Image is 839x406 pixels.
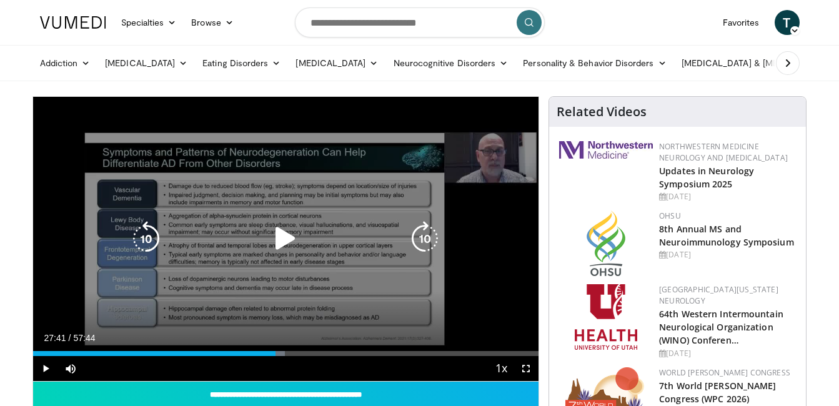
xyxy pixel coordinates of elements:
[659,141,788,163] a: Northwestern Medicine Neurology and [MEDICAL_DATA]
[659,380,776,405] a: 7th World [PERSON_NAME] Congress (WPC 2026)
[288,51,385,76] a: [MEDICAL_DATA]
[33,356,58,381] button: Play
[386,51,516,76] a: Neurocognitive Disorders
[715,10,767,35] a: Favorites
[559,141,653,159] img: 2a462fb6-9365-492a-ac79-3166a6f924d8.png.150x105_q85_autocrop_double_scale_upscale_version-0.2.jpg
[33,351,539,356] div: Progress Bar
[44,333,66,343] span: 27:41
[40,16,106,29] img: VuMedi Logo
[58,356,83,381] button: Mute
[575,284,637,350] img: f6362829-b0a3-407d-a044-59546adfd345.png.150x105_q85_autocrop_double_scale_upscale_version-0.2.png
[659,367,790,378] a: World [PERSON_NAME] Congress
[33,97,539,382] video-js: Video Player
[659,165,754,190] a: Updates in Neurology Symposium 2025
[32,51,98,76] a: Addiction
[295,7,545,37] input: Search topics, interventions
[69,333,71,343] span: /
[195,51,288,76] a: Eating Disorders
[659,284,778,306] a: [GEOGRAPHIC_DATA][US_STATE] Neurology
[514,356,539,381] button: Fullscreen
[73,333,95,343] span: 57:44
[659,249,796,260] div: [DATE]
[587,210,625,276] img: da959c7f-65a6-4fcf-a939-c8c702e0a770.png.150x105_q85_autocrop_double_scale_upscale_version-0.2.png
[659,210,681,221] a: OHSU
[775,10,800,35] a: T
[557,104,647,119] h4: Related Videos
[659,348,796,359] div: [DATE]
[515,51,673,76] a: Personality & Behavior Disorders
[659,191,796,202] div: [DATE]
[489,356,514,381] button: Playback Rate
[659,308,783,346] a: 64th Western Intermountain Neurological Organization (WINO) Conferen…
[184,10,241,35] a: Browse
[97,51,195,76] a: [MEDICAL_DATA]
[114,10,184,35] a: Specialties
[659,223,794,248] a: 8th Annual MS and Neuroimmunology Symposium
